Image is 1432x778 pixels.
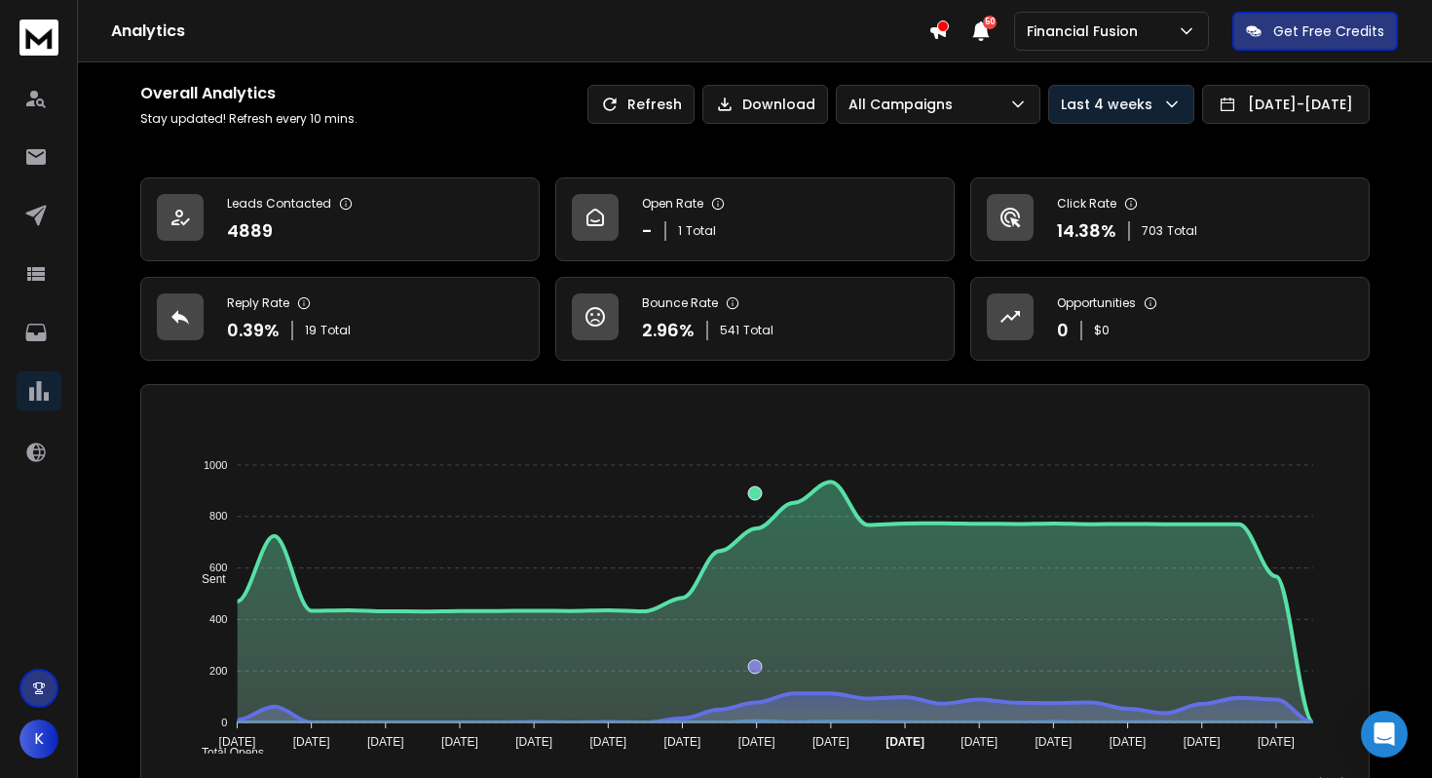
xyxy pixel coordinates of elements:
span: Sent [187,572,226,586]
span: Total [743,323,773,338]
tspan: [DATE] [1258,735,1295,749]
tspan: 200 [209,665,227,677]
tspan: [DATE] [1110,735,1147,749]
tspan: [DATE] [293,735,330,749]
p: Leads Contacted [227,196,331,212]
tspan: 1000 [204,459,227,471]
button: Refresh [587,85,695,124]
p: Click Rate [1057,196,1116,212]
tspan: [DATE] [664,735,701,749]
p: 4889 [227,217,273,245]
tspan: 800 [209,511,227,523]
span: 50 [983,16,997,29]
img: logo [19,19,58,56]
a: Open Rate-1Total [555,177,955,261]
span: Total Opens [187,746,264,759]
span: 703 [1142,223,1163,239]
tspan: [DATE] [886,735,924,749]
p: Download [742,95,815,114]
span: Total [320,323,351,338]
p: 0.39 % [227,317,280,344]
a: Reply Rate0.39%19Total [140,277,540,361]
tspan: [DATE] [367,735,404,749]
tspan: 0 [221,717,227,728]
span: 1 [678,223,682,239]
p: 0 [1057,317,1069,344]
a: Leads Contacted4889 [140,177,540,261]
p: Refresh [627,95,682,114]
span: Total [686,223,716,239]
p: Bounce Rate [642,295,718,311]
tspan: [DATE] [738,735,775,749]
tspan: [DATE] [961,735,998,749]
p: Get Free Credits [1273,21,1384,41]
p: Financial Fusion [1027,21,1146,41]
p: $ 0 [1094,323,1110,338]
button: K [19,720,58,759]
button: Download [702,85,828,124]
a: Opportunities0$0 [970,277,1370,361]
p: Last 4 weeks [1061,95,1160,114]
tspan: [DATE] [515,735,552,749]
button: [DATE]-[DATE] [1202,85,1370,124]
p: 14.38 % [1057,217,1116,245]
p: Open Rate [642,196,703,212]
tspan: 400 [209,613,227,625]
span: 541 [720,323,739,338]
h1: Overall Analytics [140,82,358,105]
a: Click Rate14.38%703Total [970,177,1370,261]
span: Total [1167,223,1197,239]
p: Reply Rate [227,295,289,311]
tspan: [DATE] [441,735,478,749]
p: All Campaigns [848,95,961,114]
tspan: [DATE] [812,735,849,749]
a: Bounce Rate2.96%541Total [555,277,955,361]
tspan: [DATE] [218,735,255,749]
tspan: [DATE] [589,735,626,749]
p: - [642,217,653,245]
p: 2.96 % [642,317,695,344]
h1: Analytics [111,19,928,43]
tspan: 600 [209,562,227,573]
tspan: [DATE] [1184,735,1221,749]
tspan: [DATE] [1036,735,1073,749]
p: Opportunities [1057,295,1136,311]
div: Open Intercom Messenger [1361,711,1408,758]
p: Stay updated! Refresh every 10 mins. [140,111,358,127]
button: Get Free Credits [1232,12,1398,51]
span: 19 [305,323,317,338]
